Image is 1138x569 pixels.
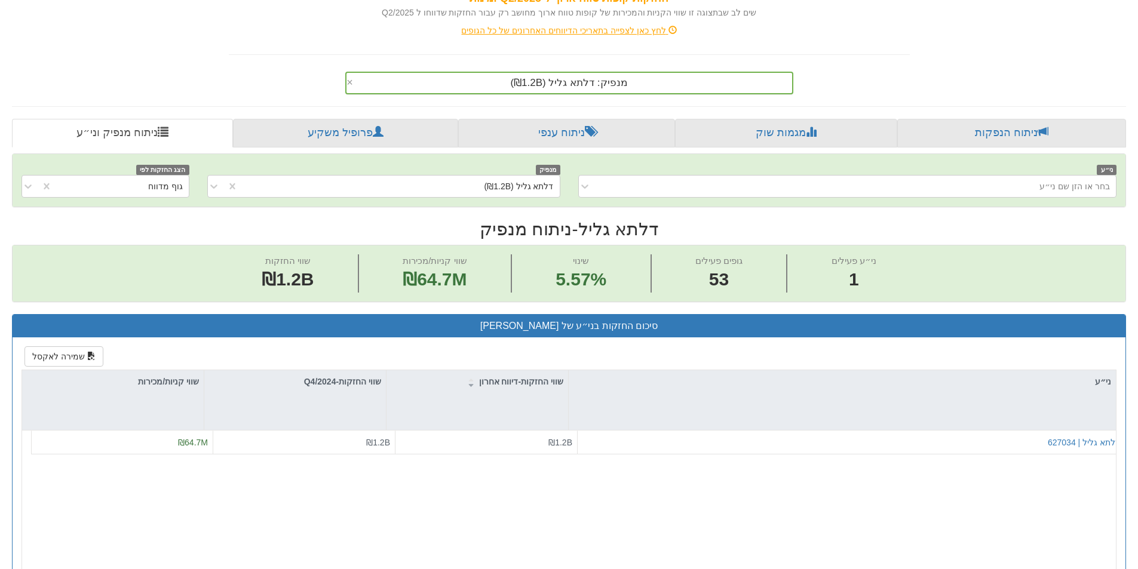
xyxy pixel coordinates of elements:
span: ₪64.7M [178,438,208,447]
span: ני״ע פעילים [832,256,876,266]
span: ₪1.2B [262,269,314,289]
div: שים לב שבתצוגה זו שווי הקניות והמכירות של קופות טווח ארוך מחושב רק עבור החזקות שדווחו ל Q2/2025 [229,7,910,19]
span: × [346,77,353,88]
span: 1 [832,267,876,293]
h3: סיכום החזקות בני״ע של [PERSON_NAME] [22,321,1116,331]
span: ₪64.7M [403,269,467,289]
div: ני״ע [569,370,1116,393]
span: שווי קניות/מכירות [403,256,467,266]
a: ניתוח הנפקות [897,119,1126,147]
div: שווי החזקות-דיווח אחרון [387,370,568,393]
span: מנפיק: ‏דלתא גליל ‎(₪1.2B)‎ [510,77,627,88]
div: לחץ כאן לצפייה בתאריכי הדיווחים האחרונים של כל הגופים [220,24,919,36]
span: 53 [695,267,743,293]
div: שווי קניות/מכירות [22,370,204,393]
span: שווי החזקות [265,256,311,266]
span: ני״ע [1097,165,1116,175]
a: מגמות שוק [675,119,897,147]
span: מנפיק [536,165,560,175]
span: Clear value [346,73,357,93]
button: דלתא גליל | 627034 [1048,436,1120,448]
span: שינוי [573,256,589,266]
span: גופים פעילים [695,256,743,266]
a: ניתוח ענפי [458,119,675,147]
div: שווי החזקות-Q4/2024 [204,370,386,393]
h2: דלתא גליל - ניתוח מנפיק [12,219,1126,239]
a: פרופיל משקיע [233,119,458,147]
button: שמירה לאקסל [24,346,103,367]
span: 5.57% [556,267,606,293]
span: הצג החזקות לפי [136,165,189,175]
span: ₪1.2B [366,438,390,447]
div: גוף מדווח [148,180,183,192]
a: ניתוח מנפיק וני״ע [12,119,233,147]
div: דלתא גליל (₪1.2B) [484,180,554,192]
div: בחר או הזן שם ני״ע [1039,180,1110,192]
span: ₪1.2B [548,438,572,447]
